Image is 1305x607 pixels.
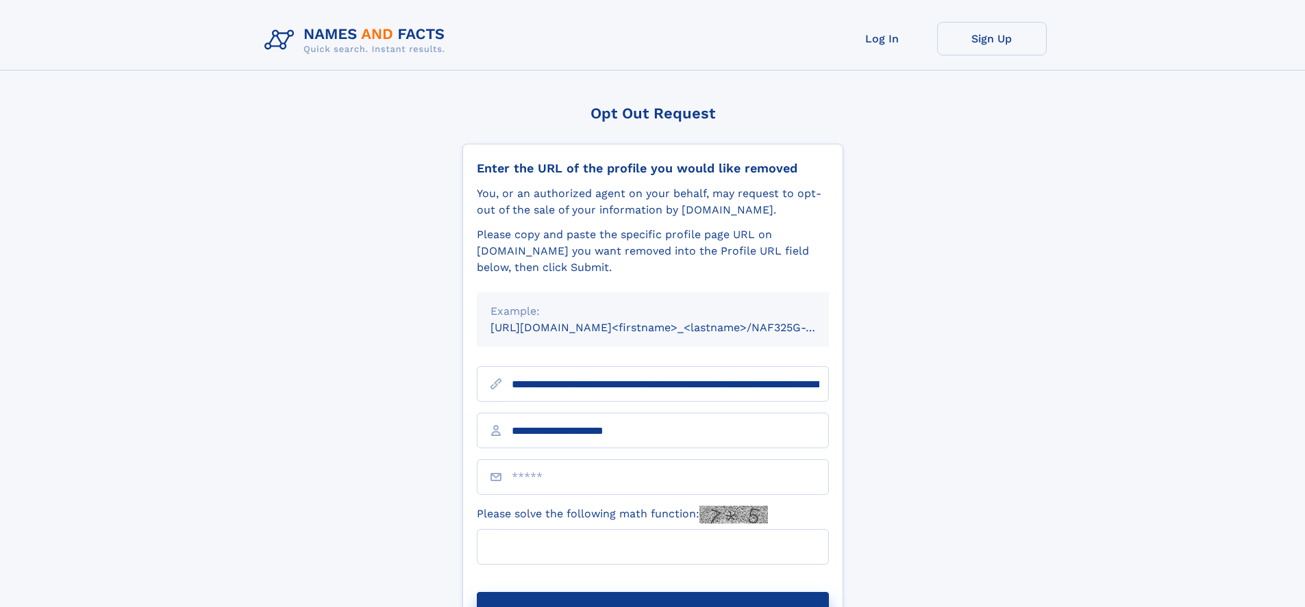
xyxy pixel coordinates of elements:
[477,185,829,218] div: You, or an authorized agent on your behalf, may request to opt-out of the sale of your informatio...
[477,227,829,276] div: Please copy and paste the specific profile page URL on [DOMAIN_NAME] you want removed into the Pr...
[259,22,456,59] img: Logo Names and Facts
[477,161,829,176] div: Enter the URL of the profile you would like removed
[490,303,815,320] div: Example:
[462,105,843,122] div: Opt Out Request
[937,22,1047,55] a: Sign Up
[490,321,855,334] small: [URL][DOMAIN_NAME]<firstname>_<lastname>/NAF325G-xxxxxxxx
[477,506,768,524] label: Please solve the following math function:
[828,22,937,55] a: Log In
